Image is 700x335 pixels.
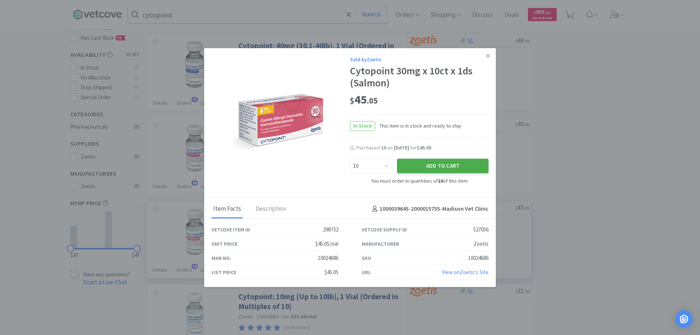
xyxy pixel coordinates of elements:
div: Sold by Zoetis [350,55,489,63]
div: List Price [211,268,236,276]
div: Vetcove Item ID [211,226,250,234]
span: [DATE] [394,144,409,151]
span: 10 [381,144,386,151]
a: View onZoetis's Site [442,269,489,276]
div: Item Facts [211,200,243,218]
div: Manufacturer [362,240,399,248]
div: $45.05 [324,268,338,277]
button: Add to Cart [397,159,489,174]
div: Cytopoint 30mg x 10ct x 1ds (Salmon) [350,65,489,89]
div: Description [254,200,288,218]
div: Zoetis [474,239,489,248]
span: $ [350,96,354,106]
div: You must order in quantities of of this item [350,177,489,185]
div: Purchased on for [357,144,489,152]
span: . 05 [367,96,378,106]
h4: 1000039645-2000015755 - Madison Vet Clinic [369,204,489,214]
div: 10024686 [468,254,489,262]
div: 10024686 [318,254,338,262]
div: Vetcove Supply ID [362,226,407,234]
img: c75d754290ff494087b9ddf993b7bf2c_527056.jpeg [233,73,328,168]
div: SKU [362,254,371,262]
div: 527056 [473,225,489,234]
span: 45 [350,92,378,107]
div: 298732 [323,225,338,234]
div: Open Intercom Messenger [675,310,693,328]
span: $45.05 [417,144,431,151]
div: URL [362,268,371,276]
div: $45.05/vial [315,239,338,248]
span: This item is in stock and ready to ship [375,122,461,130]
div: Man No. [211,254,231,262]
div: Unit Price [211,240,237,248]
strong: 10 [438,178,443,184]
span: In Stock [350,121,375,131]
